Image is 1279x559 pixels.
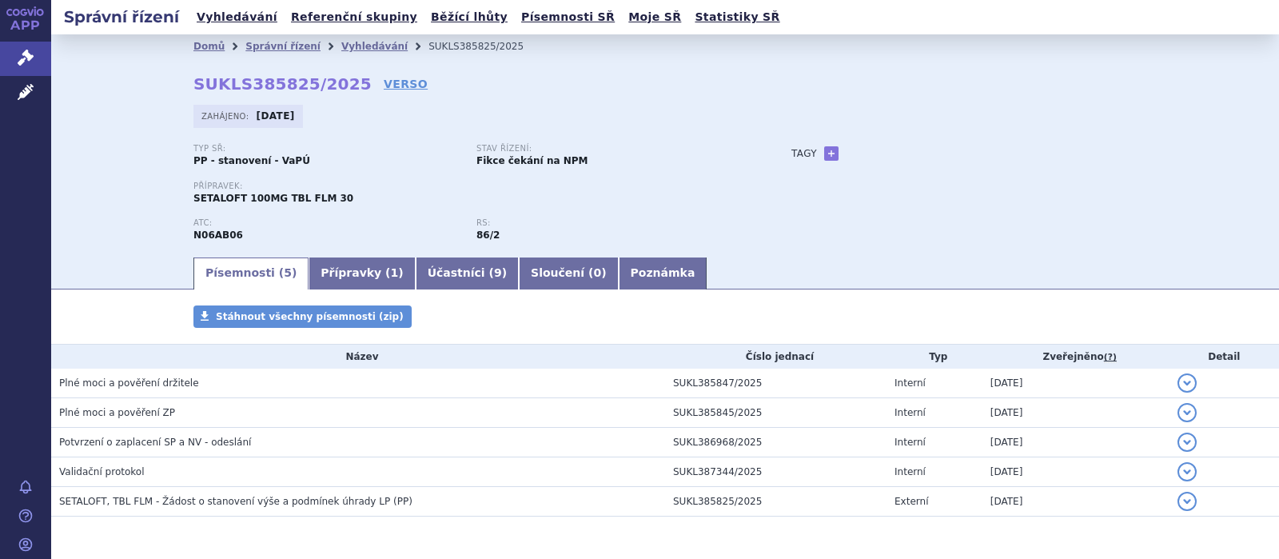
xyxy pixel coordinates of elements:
[193,230,243,241] strong: SERTRALIN
[895,377,926,389] span: Interní
[690,6,784,28] a: Statistiky SŘ
[982,369,1169,398] td: [DATE]
[245,41,321,52] a: Správní řízení
[309,258,415,289] a: Přípravky (1)
[665,428,887,457] td: SUKL386968/2025
[593,266,601,279] span: 0
[51,345,665,369] th: Název
[476,230,500,241] strong: antidepresiva, selektivní inhibitory reuptake monoaminů působící na jeden transmiterový systém (S...
[1177,433,1197,452] button: detail
[193,218,460,228] p: ATC:
[516,6,620,28] a: Písemnosti SŘ
[1177,403,1197,422] button: detail
[59,437,251,448] span: Potvrzení o zaplacení SP a NV - odeslání
[59,407,175,418] span: Plné moci a pověření ZP
[519,258,618,289] a: Sloučení (0)
[982,457,1169,487] td: [DATE]
[824,146,839,161] a: +
[665,457,887,487] td: SUKL387344/2025
[982,345,1169,369] th: Zveřejněno
[665,487,887,517] td: SUKL385825/2025
[284,266,292,279] span: 5
[59,466,145,477] span: Validační protokol
[216,311,404,322] span: Stáhnout všechny písemnosti (zip)
[1169,345,1279,369] th: Detail
[193,193,353,204] span: SETALOFT 100MG TBL FLM 30
[286,6,422,28] a: Referenční skupiny
[619,258,707,289] a: Poznámka
[51,6,192,28] h2: Správní řízení
[416,258,519,289] a: Účastníci (9)
[476,155,588,166] strong: Fikce čekání na NPM
[982,487,1169,517] td: [DATE]
[384,76,428,92] a: VERSO
[341,41,408,52] a: Vyhledávání
[1177,373,1197,393] button: detail
[665,369,887,398] td: SUKL385847/2025
[59,377,199,389] span: Plné moci a pověření držitele
[59,496,412,507] span: SETALOFT, TBL FLM - Žádost o stanovení výše a podmínek úhrady LP (PP)
[1177,462,1197,481] button: detail
[193,155,310,166] strong: PP - stanovení - VaPÚ
[476,144,743,154] p: Stav řízení:
[426,6,512,28] a: Běžící lhůty
[895,496,928,507] span: Externí
[665,398,887,428] td: SUKL385845/2025
[1177,492,1197,511] button: detail
[193,305,412,328] a: Stáhnout všechny písemnosti (zip)
[193,74,372,94] strong: SUKLS385825/2025
[476,218,743,228] p: RS:
[1104,352,1117,363] abbr: (?)
[494,266,502,279] span: 9
[895,407,926,418] span: Interní
[982,398,1169,428] td: [DATE]
[193,41,225,52] a: Domů
[665,345,887,369] th: Číslo jednací
[428,34,544,58] li: SUKLS385825/2025
[192,6,282,28] a: Vyhledávání
[257,110,295,122] strong: [DATE]
[895,437,926,448] span: Interní
[624,6,686,28] a: Moje SŘ
[895,466,926,477] span: Interní
[193,182,759,191] p: Přípravek:
[982,428,1169,457] td: [DATE]
[201,110,252,122] span: Zahájeno:
[791,144,817,163] h3: Tagy
[193,258,309,289] a: Písemnosti (5)
[391,266,399,279] span: 1
[193,144,460,154] p: Typ SŘ:
[887,345,982,369] th: Typ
